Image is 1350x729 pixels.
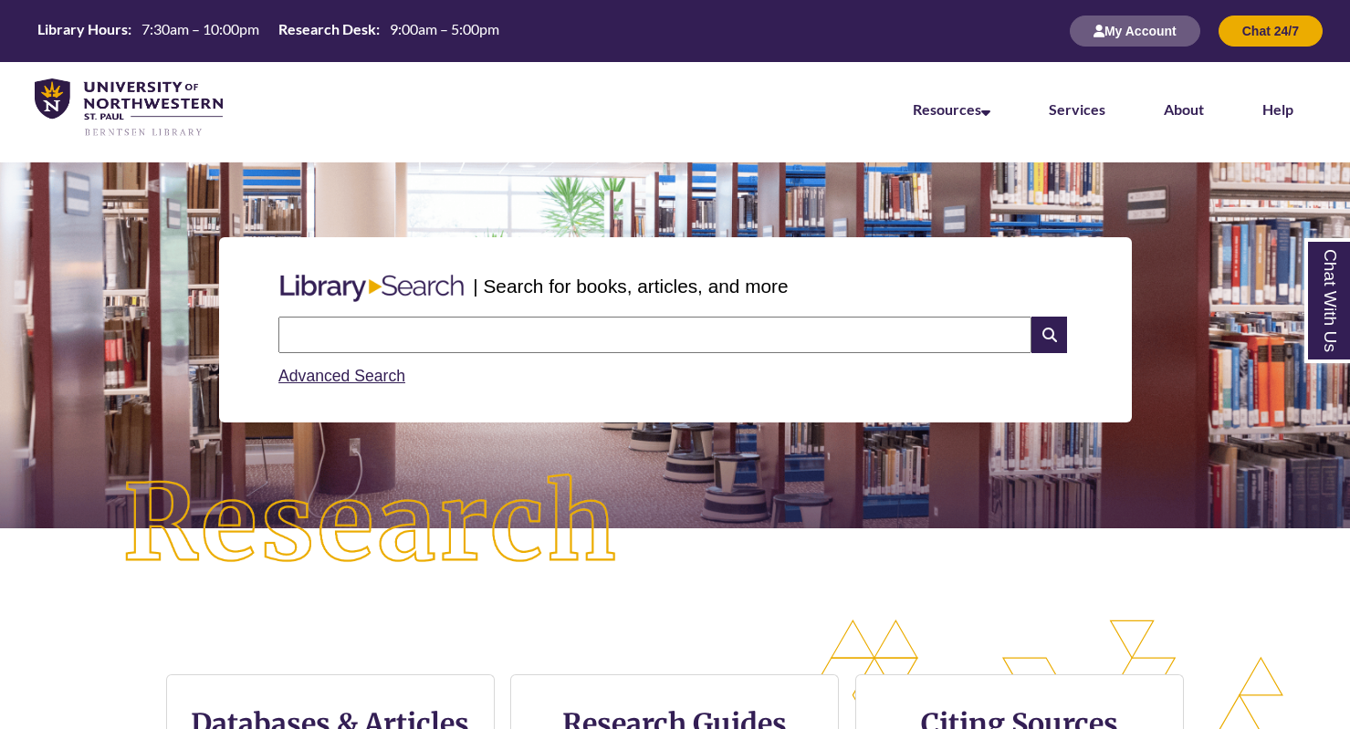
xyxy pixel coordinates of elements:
table: Hours Today [30,19,507,42]
a: My Account [1070,23,1200,38]
a: About [1164,100,1204,118]
a: Advanced Search [278,367,405,385]
a: Chat 24/7 [1219,23,1323,38]
span: 7:30am – 10:00pm [141,20,259,37]
a: Services [1049,100,1105,118]
th: Library Hours: [30,19,134,39]
img: Libary Search [271,267,473,309]
p: | Search for books, articles, and more [473,272,788,300]
button: Chat 24/7 [1219,16,1323,47]
a: Resources [913,100,990,118]
button: My Account [1070,16,1200,47]
a: Help [1262,100,1293,118]
img: UNWSP Library Logo [35,78,223,138]
span: 9:00am – 5:00pm [390,20,499,37]
a: Hours Today [30,19,507,44]
i: Search [1031,317,1066,353]
th: Research Desk: [271,19,382,39]
img: Research [68,419,675,630]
